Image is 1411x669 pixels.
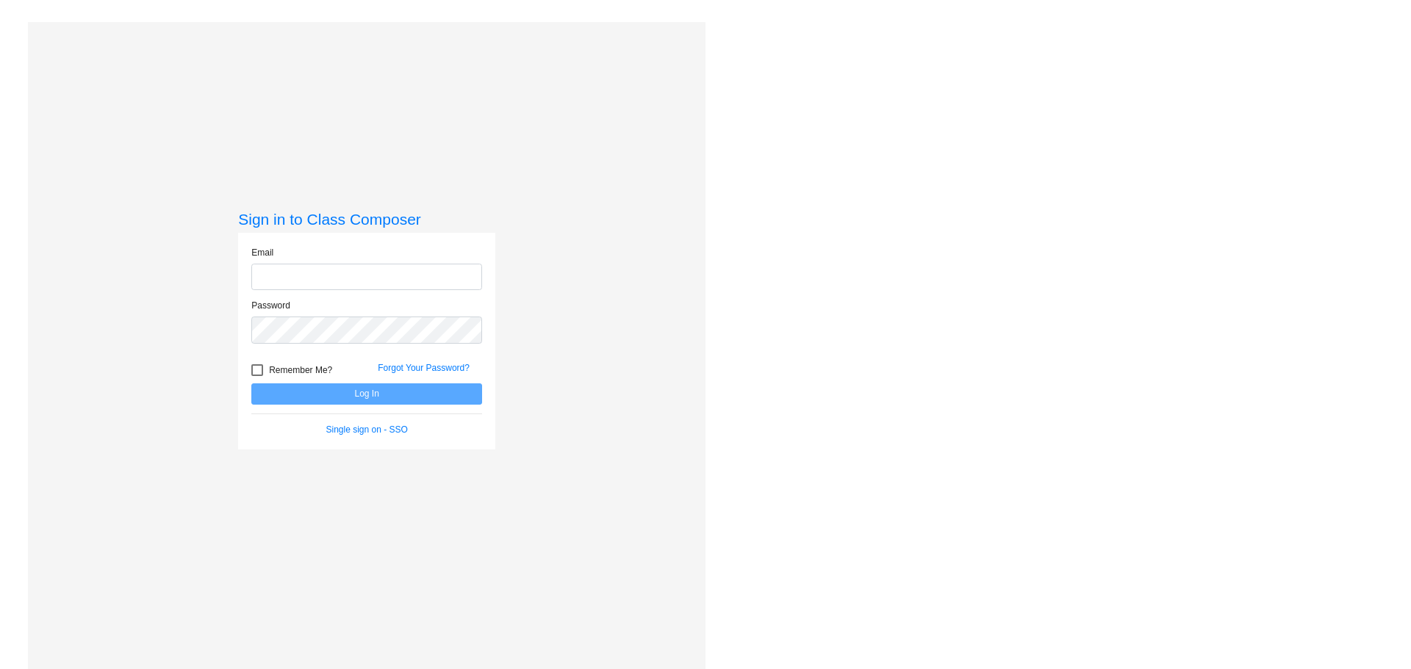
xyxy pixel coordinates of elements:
span: Remember Me? [269,361,332,379]
a: Forgot Your Password? [378,363,470,373]
label: Password [251,299,290,312]
label: Email [251,246,273,259]
button: Log In [251,383,482,405]
a: Single sign on - SSO [326,424,408,435]
h3: Sign in to Class Composer [238,210,495,228]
